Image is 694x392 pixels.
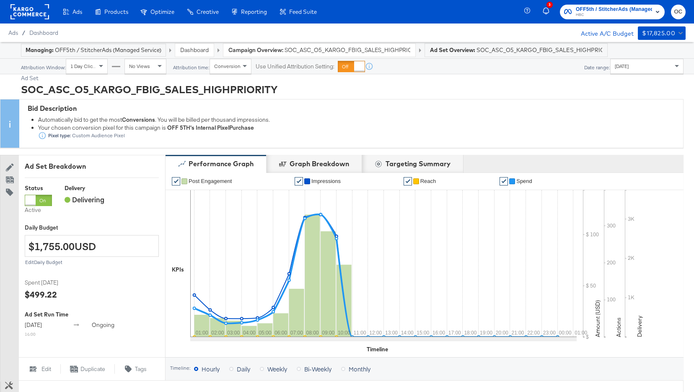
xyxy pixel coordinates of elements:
span: Feed Suite [289,8,317,15]
a: Dashboard [29,29,58,36]
div: Ad Set Breakdown [25,162,159,171]
span: Delivering [65,195,104,204]
div: Ad Set Run Time [25,311,159,319]
div: Status [25,184,52,192]
span: Reporting [241,8,267,15]
a: Dashboard [180,46,209,54]
span: Reach [420,178,436,184]
span: HBC [576,12,652,18]
span: ongoing [92,321,114,329]
button: OC [671,5,686,19]
div: Automatically bid to get the most . You will be billed per thousand impressions. [38,116,679,124]
text: Amount (USD) [594,300,601,337]
label: Active [25,206,52,214]
a: ✔ [500,177,508,186]
div: Graph Breakdown [290,159,349,169]
text: Actions [615,317,622,337]
div: 3 [546,2,553,8]
span: Bi-Weekly [304,365,331,373]
span: Optimize [150,8,174,15]
div: SOC_ASC_O5_KARGO_FBIG_SALES_HIGHPRIORITY [21,82,684,97]
label: Daily Budget [25,224,159,232]
span: Impressions [311,178,341,184]
button: Edit [18,364,60,374]
div: $17,825.00 [642,28,675,39]
button: $17,825.00 [638,26,686,40]
div: Attribution Window: [21,65,66,71]
span: Spend [516,178,532,184]
div: Bid Description [28,104,679,113]
span: Creative [197,8,219,15]
strong: Pixel type: [48,133,71,139]
div: Custom Audience Pixel [47,133,125,139]
div: Performance Graph [189,159,254,169]
span: Spent [DATE] [25,279,88,287]
div: KPIs [172,266,184,274]
a: ✔ [172,177,180,186]
button: Tags [115,364,157,374]
span: Conversion [214,63,241,69]
strong: Managing: [26,47,54,53]
div: Attribution time: [173,65,210,71]
div: Your chosen conversion pixel for this campaign is [38,124,679,140]
span: Ads [73,8,82,15]
span: No Views [129,63,150,69]
span: SOC_ASC_O5_KARGO_FBIG_SALES_HIGHPRIORITY [285,46,410,54]
span: OC [674,7,682,17]
label: Use Unified Attribution Setting: [256,63,334,71]
a: ✔ [295,177,303,186]
div: Timeline [367,345,388,353]
text: Delivery [636,316,643,337]
div: Delivery [65,184,104,192]
span: SOC_ASC_O5_KARGO_FBIG_SALES_HIGHPRIORITY [476,46,602,54]
div: Timeline: [170,365,191,371]
div: OFF5th / StitcherAds (Managed Service) [26,46,161,54]
strong: Ad Set Overview: [430,47,475,53]
span: [DATE] [615,63,629,69]
div: $499.22 [25,288,57,301]
span: Products [104,8,128,15]
span: Daily [237,365,250,373]
span: Hourly [202,365,220,373]
div: Active A/C Budget [572,26,634,39]
button: OFF5th / StitcherAds (Managed Service)HBC [560,5,665,19]
button: Duplicate [60,364,115,374]
span: Tags [135,365,147,373]
span: Weekly [267,365,287,373]
span: Ads [8,29,18,36]
span: Edit [41,365,51,373]
strong: OFF 5TH's Internal Pixel Purchase [167,124,254,131]
span: Duplicate [80,365,105,373]
div: Edit Daily Budget [25,259,159,265]
span: / [18,29,29,36]
span: OFF5th / StitcherAds (Managed Service) [576,5,652,14]
button: 3 [541,4,556,20]
span: [DATE] [25,321,42,329]
a: Campaign Overview: SOC_ASC_O5_KARGO_FBIG_SALES_HIGHPRIORITY [228,46,410,54]
span: Post Engagement [189,178,232,184]
a: ✔ [404,177,412,186]
div: Ad Set [21,74,684,82]
sub: 16:00 [25,331,36,337]
div: Date range: [584,65,610,71]
div: Targeting Summary [386,159,451,169]
span: Monthly [349,365,370,373]
strong: Conversions [122,116,155,124]
strong: Campaign Overview: [228,46,283,54]
span: 1 Day Clicks [70,63,98,69]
